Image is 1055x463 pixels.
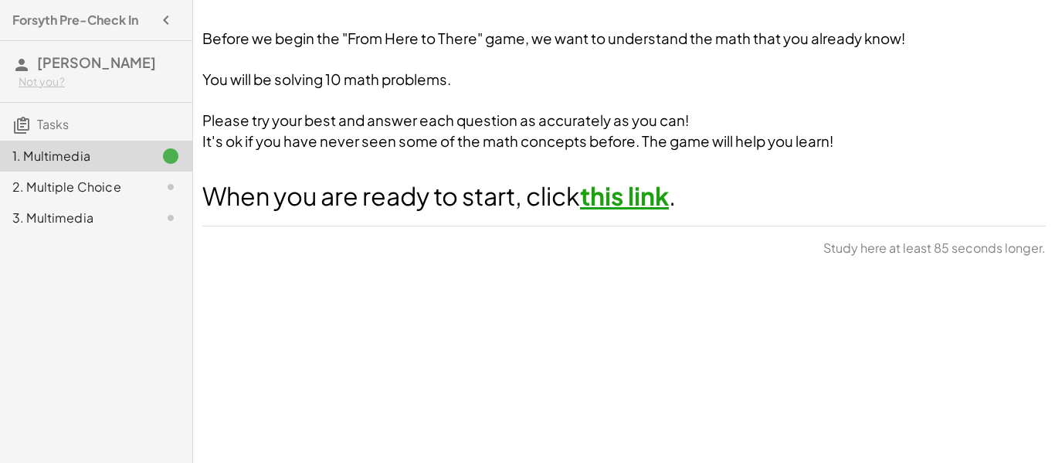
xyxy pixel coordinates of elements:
[202,70,451,88] span: You will be solving 10 math problems.
[12,178,137,196] div: 2. Multiple Choice
[12,147,137,165] div: 1. Multimedia
[669,180,676,211] span: .
[202,180,580,211] span: When you are ready to start, click
[37,53,156,71] span: [PERSON_NAME]
[161,209,180,227] i: Task not started.
[580,180,669,211] a: this link
[37,116,69,132] span: Tasks
[161,178,180,196] i: Task not started.
[202,29,905,47] span: Before we begin the "From Here to There" game, we want to understand the math that you already know!
[161,147,180,165] i: Task finished.
[202,111,689,129] span: Please try your best and answer each question as accurately as you can!
[12,11,138,29] h4: Forsyth Pre-Check In
[823,239,1046,257] span: Study here at least 85 seconds longer.
[202,132,833,150] span: It's ok if you have never seen some of the math concepts before. The game will help you learn!
[12,209,137,227] div: 3. Multimedia
[19,74,180,90] div: Not you?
